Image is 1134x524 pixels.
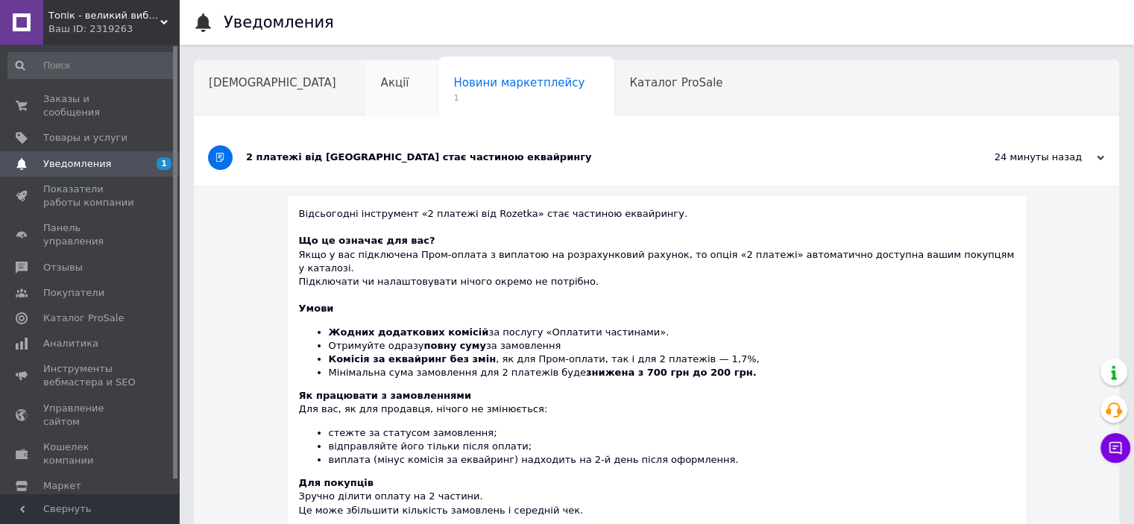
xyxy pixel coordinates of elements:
span: Панель управления [43,221,138,248]
span: Уведомления [43,157,111,171]
span: Товары и услуги [43,131,127,145]
div: Ваш ID: 2319263 [48,22,179,36]
span: Отзывы [43,261,83,274]
li: за послугу «Оплатити частинами». [329,326,1015,339]
span: Акції [381,76,409,89]
b: знижена з 700 грн до 200 грн. [586,367,757,378]
span: Управление сайтом [43,402,138,429]
b: Як працювати з замовленнями [299,390,471,401]
li: відправляйте його тільки після оплати; [329,440,1015,453]
span: Заказы и сообщения [43,92,138,119]
div: Якщо у вас підключена Пром-оплата з виплатою на розрахунковий рахунок, то опція «2 платежі» автом... [299,234,1015,288]
span: Каталог ProSale [43,312,124,325]
b: Жодних додаткових комісій [329,326,489,338]
div: Відсьогодні інструмент «2 платежі від Rozetka» стає частиною еквайрингу. [299,207,1015,234]
span: Показатели работы компании [43,183,138,209]
div: 24 минуты назад [955,151,1104,164]
span: Топік - великий вибір взуття для чоловіків і жінок [48,9,160,22]
input: Поиск [7,52,176,79]
span: Маркет [43,479,81,493]
li: Отримуйте одразу за замовлення [329,339,1015,353]
span: [DEMOGRAPHIC_DATA] [209,76,336,89]
div: Для вас, як для продавця, нічого не змінюється: [299,389,1015,467]
span: 1 [453,92,585,104]
span: Новини маркетплейсу [453,76,585,89]
b: повну суму [423,340,485,351]
h1: Уведомления [224,13,334,31]
span: Покупатели [43,286,104,300]
span: Кошелек компании [43,441,138,467]
b: Комісія за еквайринг без змін [329,353,497,364]
button: Чат с покупателем [1100,433,1130,463]
span: Каталог ProSale [629,76,722,89]
li: виплата (мінус комісія за еквайринг) надходить на 2-й день після оформлення. [329,453,1015,467]
b: Для покупців [299,477,374,488]
li: , як для Пром-оплати, так і для 2 платежів — 1,7%, [329,353,1015,366]
span: 1 [157,157,171,170]
span: Аналитика [43,337,98,350]
b: Що це означає для вас? [299,235,435,246]
div: 2 платежі від [GEOGRAPHIC_DATA] стає частиною еквайрингу [246,151,955,164]
span: Инструменты вебмастера и SEO [43,362,138,389]
li: Мінімальна сума замовлення для 2 платежів буде [329,366,1015,379]
b: Умови [299,303,334,314]
li: стежте за статусом замовлення; [329,426,1015,440]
